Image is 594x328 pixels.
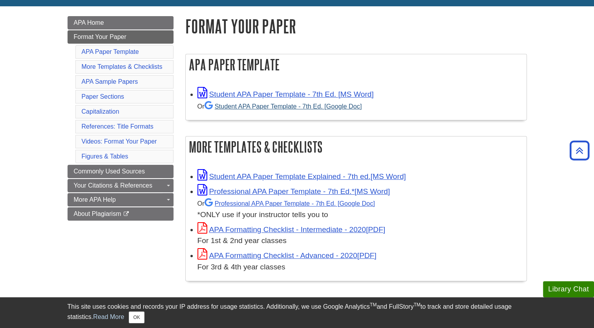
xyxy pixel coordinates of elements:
[205,103,362,110] a: Student APA Paper Template - 7th Ed. [Google Doc]
[82,138,157,145] a: Videos: Format Your Paper
[186,136,526,157] h2: More Templates & Checklists
[197,225,386,234] a: Link opens in new window
[185,16,527,36] h1: Format Your Paper
[74,210,121,217] span: About Plagiarism
[567,145,592,156] a: Back to Top
[123,212,130,217] i: This link opens in a new window
[197,200,375,207] small: Or
[68,207,174,221] a: About Plagiarism
[68,302,527,323] div: This site uses cookies and records your IP address for usage statistics. Additionally, we use Goo...
[543,281,594,297] button: Library Chat
[82,108,119,115] a: Capitalization
[197,235,523,247] div: For 1st & 2nd year classes
[74,33,126,40] span: Format Your Paper
[74,168,145,175] span: Commonly Used Sources
[186,54,526,75] h2: APA Paper Template
[82,93,124,100] a: Paper Sections
[74,196,116,203] span: More APA Help
[82,48,139,55] a: APA Paper Template
[93,313,124,320] a: Read More
[197,172,406,181] a: Link opens in new window
[197,103,362,110] small: Or
[197,90,374,98] a: Link opens in new window
[82,63,163,70] a: More Templates & Checklists
[68,16,174,221] div: Guide Page Menu
[205,200,375,207] a: Professional APA Paper Template - 7th Ed.
[197,187,390,195] a: Link opens in new window
[82,123,154,130] a: References: Title Formats
[68,30,174,44] a: Format Your Paper
[68,16,174,29] a: APA Home
[82,78,138,85] a: APA Sample Papers
[197,262,523,273] div: For 3rd & 4th year classes
[74,19,104,26] span: APA Home
[370,302,377,308] sup: TM
[197,197,523,221] div: *ONLY use if your instructor tells you to
[414,302,420,308] sup: TM
[82,153,128,160] a: Figures & Tables
[68,193,174,206] a: More APA Help
[68,179,174,192] a: Your Citations & References
[68,165,174,178] a: Commonly Used Sources
[74,182,152,189] span: Your Citations & References
[129,311,144,323] button: Close
[197,251,377,260] a: Link opens in new window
